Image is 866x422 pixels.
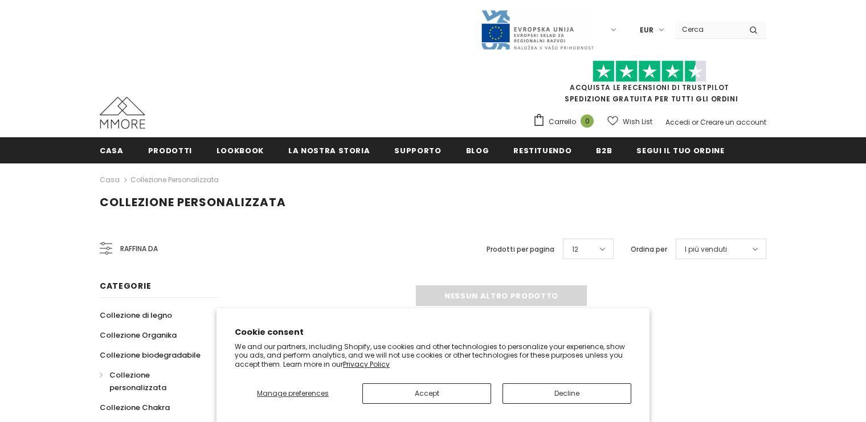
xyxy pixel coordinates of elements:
a: Collezione di legno [100,305,172,325]
span: Categorie [100,280,151,292]
a: Collezione Organika [100,325,177,345]
span: Raffina da [120,243,158,255]
a: Accedi [665,117,690,127]
span: Casa [100,145,124,156]
button: Manage preferences [235,383,351,404]
span: Collezione personalizzata [109,370,166,393]
span: Collezione biodegradabile [100,350,201,360]
span: 12 [572,244,578,255]
img: Javni Razpis [480,9,594,51]
a: supporto [394,137,441,163]
span: 0 [581,114,594,128]
label: Prodotti per pagina [487,244,554,255]
a: Privacy Policy [343,359,390,369]
a: Collezione personalizzata [100,365,207,398]
span: Collezione Organika [100,330,177,341]
a: Creare un account [700,117,766,127]
h2: Cookie consent [235,326,631,338]
a: Prodotti [148,137,192,163]
span: or [692,117,698,127]
a: Collezione biodegradabile [100,345,201,365]
p: We and our partners, including Shopify, use cookies and other technologies to personalize your ex... [235,342,631,369]
span: SPEDIZIONE GRATUITA PER TUTTI GLI ORDINI [533,65,766,104]
img: Fidati di Pilot Stars [593,60,706,83]
span: I più venduti [685,244,727,255]
span: EUR [640,24,653,36]
a: Casa [100,137,124,163]
label: Ordina per [631,244,667,255]
a: Blog [466,137,489,163]
span: Collezione personalizzata [100,194,286,210]
span: Wish List [623,116,652,128]
span: Blog [466,145,489,156]
a: Lookbook [217,137,264,163]
input: Search Site [675,21,741,38]
span: La nostra storia [288,145,370,156]
span: Collezione Chakra [100,402,170,413]
span: Carrello [549,116,576,128]
a: La nostra storia [288,137,370,163]
a: Casa [100,173,120,187]
a: Wish List [607,112,652,132]
a: Collezione Chakra [100,398,170,417]
button: Decline [503,383,631,404]
img: Casi MMORE [100,97,145,129]
a: B2B [596,137,612,163]
a: Restituendo [513,137,571,163]
a: Carrello 0 [533,113,599,130]
span: Segui il tuo ordine [636,145,724,156]
a: Collezione personalizzata [130,175,219,185]
span: B2B [596,145,612,156]
a: Acquista le recensioni di TrustPilot [570,83,729,92]
a: Javni Razpis [480,24,594,34]
button: Accept [362,383,491,404]
span: Prodotti [148,145,192,156]
a: Segui il tuo ordine [636,137,724,163]
span: Restituendo [513,145,571,156]
span: supporto [394,145,441,156]
span: Lookbook [217,145,264,156]
span: Manage preferences [257,388,329,398]
span: Collezione di legno [100,310,172,321]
